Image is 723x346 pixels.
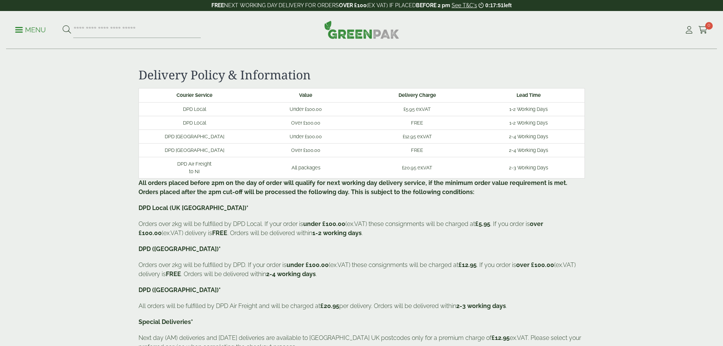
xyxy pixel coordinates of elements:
[139,318,193,325] b: Special Deliveries*
[362,157,473,178] td: £20.95 ex.VAT
[504,2,512,8] span: left
[139,286,221,294] b: DPD ([GEOGRAPHIC_DATA])*
[15,25,46,33] a: Menu
[684,26,694,34] i: My Account
[139,220,543,237] b: over £100.00
[473,88,584,102] th: Lead Time
[324,21,399,39] img: GreenPak Supplies
[139,130,250,143] td: DPD [GEOGRAPHIC_DATA]
[211,2,224,8] strong: FREE
[250,116,362,130] td: Over £100.00
[139,302,585,311] p: All orders will be fulfilled by DPD Air Freight and will be charged at per delivery. Orders will ...
[698,26,708,34] i: Cart
[473,144,584,157] td: 2-4 Working Days
[362,144,473,157] td: FREE
[416,2,450,8] strong: BEFORE 2 pm
[473,102,584,116] td: 1-2 Working Days
[139,157,250,178] td: DPD Air Freight to NI
[698,24,708,36] a: 0
[362,116,473,130] td: FREE
[362,130,473,143] td: £12.95 ex.VAT
[166,270,181,278] b: FREE
[456,302,506,310] b: 2-3 working days
[362,88,473,102] th: Delivery Charge
[212,229,227,237] b: FREE
[15,25,46,35] p: Menu
[339,2,367,8] strong: OVER £100
[139,102,250,116] td: DPD Local
[452,2,477,8] a: See T&C's
[139,144,250,157] td: DPD [GEOGRAPHIC_DATA]
[362,102,473,116] td: £5.95 ex.VAT
[139,204,249,212] b: DPD Local (UK [GEOGRAPHIC_DATA])*
[139,68,585,82] h2: Delivery Policy & Information
[491,334,510,341] strong: £12.95
[250,88,362,102] th: Value
[473,157,584,178] td: 2-3 Working Days
[266,270,316,278] b: 2-4 working days
[312,229,362,237] b: 1-2 working days
[139,116,250,130] td: DPD Local
[320,302,339,310] b: £20.95
[458,261,477,269] b: £12.95
[139,179,567,196] b: All orders placed before 2pm on the day of order will qualify for next working day delivery servi...
[139,261,585,279] p: Orders over 2kg will be fulfilled by DPD. If your order is (ex.VAT) these consignments will be ch...
[475,220,490,228] b: £5.95
[287,261,329,269] b: under £100.00
[139,88,250,102] th: Courier Service
[139,245,221,253] b: DPD ([GEOGRAPHIC_DATA])*
[303,220,345,228] b: under £100.00
[473,116,584,130] td: 1-2 Working Days
[250,102,362,116] td: Under £100.00
[485,2,504,8] span: 0:17:51
[250,157,362,178] td: All packages
[473,130,584,143] td: 2-4 Working Days
[705,22,713,30] span: 0
[139,220,585,238] p: Orders over 2kg will be fulfilled by DPD Local. If your order is (ex.VAT) these consignments will...
[250,130,362,143] td: Under £100.00
[516,261,554,269] b: over £100.00
[250,144,362,157] td: Over £100.00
